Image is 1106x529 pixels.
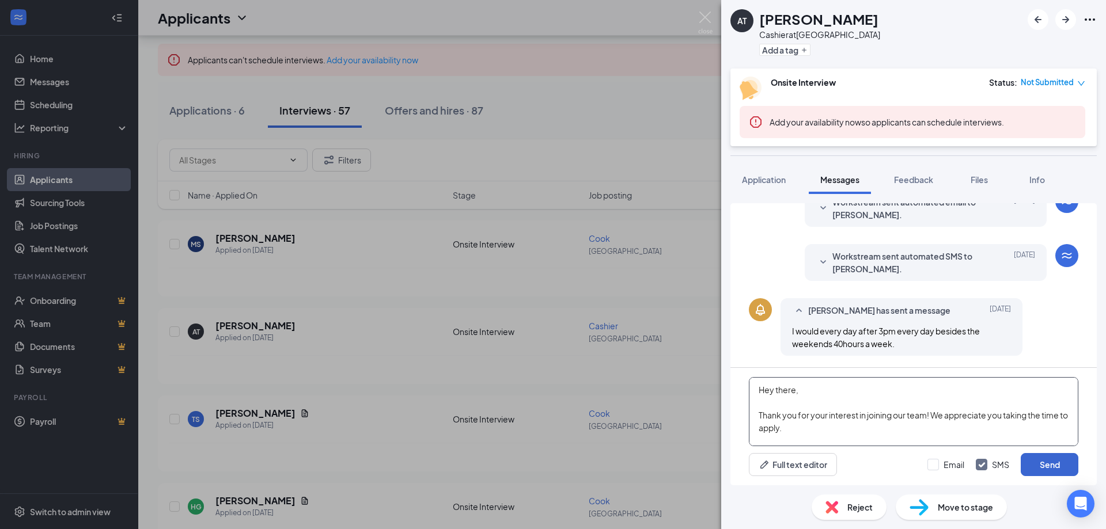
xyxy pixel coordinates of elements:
svg: SmallChevronDown [816,256,830,269]
button: PlusAdd a tag [759,44,810,56]
svg: Error [749,115,763,129]
h1: [PERSON_NAME] [759,9,878,29]
svg: Bell [753,303,767,317]
div: Cashier at [GEOGRAPHIC_DATA] [759,29,880,40]
button: ArrowRight [1055,9,1076,30]
button: ArrowLeftNew [1028,9,1048,30]
b: Onsite Interview [771,77,836,87]
div: AT [737,15,747,26]
span: Workstream sent automated SMS to [PERSON_NAME]. [832,250,983,275]
svg: SmallChevronUp [792,304,806,318]
div: Open Intercom Messenger [1067,490,1094,517]
span: [DATE] [990,304,1011,318]
span: Feedback [894,174,933,185]
span: Not Submitted [1021,77,1074,88]
span: Files [971,174,988,185]
span: Application [742,174,786,185]
button: Add your availability now [770,116,861,128]
span: I would every day after 3pm every day besides the weekends 40hours a week. [792,326,980,349]
svg: ArrowLeftNew [1031,13,1045,26]
span: down [1077,79,1085,87]
span: Reject [847,501,873,513]
button: Full text editorPen [749,453,837,476]
svg: WorkstreamLogo [1060,249,1074,262]
textarea: Hey there, Thank you for your interest in joining our team! We appreciate you taking the time to ... [749,377,1078,446]
span: so applicants can schedule interviews. [770,117,1004,127]
svg: Ellipses [1083,13,1097,26]
span: [DATE] [1014,250,1035,275]
span: Messages [820,174,859,185]
svg: ArrowRight [1059,13,1073,26]
span: [DATE] [1014,196,1035,221]
svg: Plus [801,47,808,54]
button: Send [1021,453,1078,476]
span: Workstream sent automated email to [PERSON_NAME]. [832,196,983,221]
svg: SmallChevronDown [816,201,830,215]
span: [PERSON_NAME] has sent a message [808,304,950,318]
svg: Pen [759,459,770,470]
div: Status : [989,77,1017,88]
span: Info [1029,174,1045,185]
span: Move to stage [938,501,993,513]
